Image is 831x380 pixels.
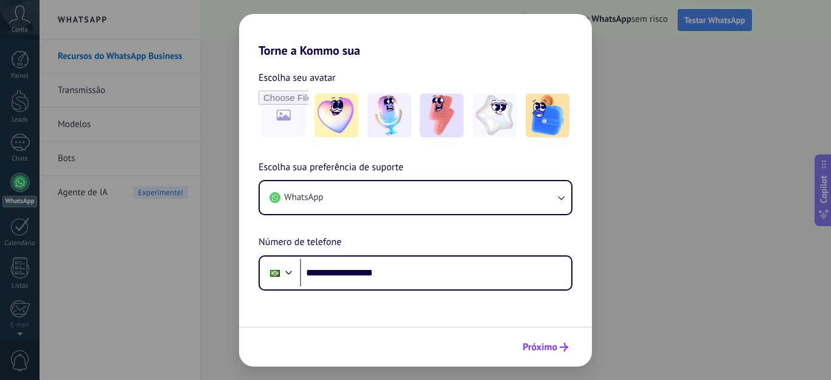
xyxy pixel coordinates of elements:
img: -2.jpeg [367,94,411,137]
h2: Torne a Kommo sua [239,14,592,58]
span: Próximo [523,343,557,351]
span: Escolha sua preferência de suporte [259,160,403,176]
span: Escolha seu avatar [259,70,336,86]
img: -3.jpeg [420,94,464,137]
span: Número de telefone [259,235,341,250]
img: -5.jpeg [526,94,569,137]
span: WhatsApp [284,192,323,204]
img: -4.jpeg [473,94,516,137]
button: Próximo [517,337,574,358]
button: WhatsApp [260,181,571,214]
div: Brazil: + 55 [263,260,287,286]
img: -1.jpeg [315,94,358,137]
